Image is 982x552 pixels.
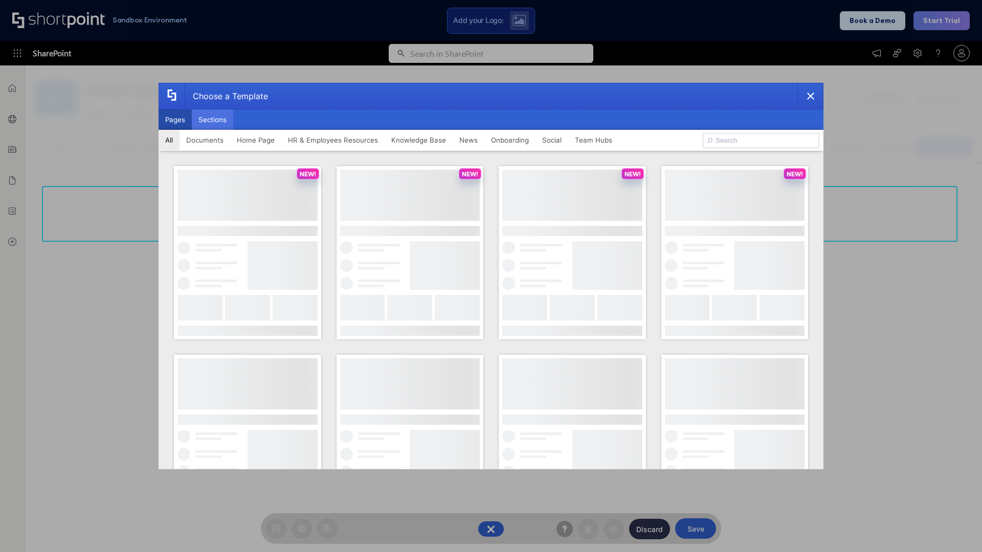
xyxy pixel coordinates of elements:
[159,83,823,469] div: template selector
[484,130,535,150] button: Onboarding
[624,170,641,178] p: NEW!
[535,130,568,150] button: Social
[568,130,619,150] button: Team Hubs
[180,130,230,150] button: Documents
[385,130,453,150] button: Knowledge Base
[931,503,982,552] iframe: Chat Widget
[462,170,478,178] p: NEW!
[159,109,192,130] button: Pages
[453,130,484,150] button: News
[787,170,803,178] p: NEW!
[300,170,316,178] p: NEW!
[230,130,281,150] button: Home Page
[281,130,385,150] button: HR & Employees Resources
[192,109,233,130] button: Sections
[185,83,268,109] div: Choose a Template
[703,133,819,148] input: Search
[159,130,180,150] button: All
